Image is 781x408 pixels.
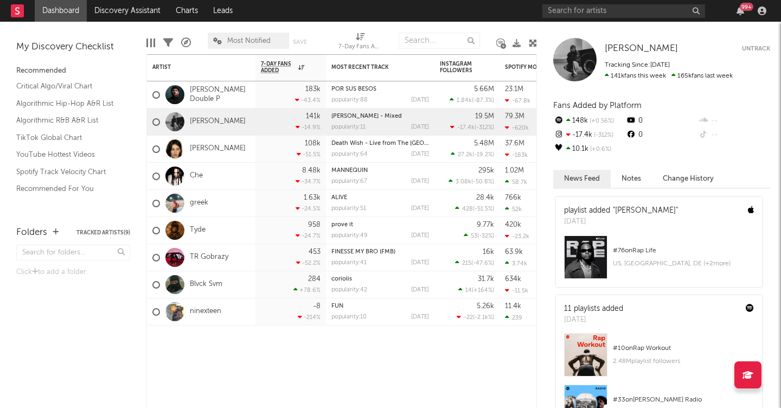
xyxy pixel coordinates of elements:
div: 958 [308,221,321,228]
div: POR SUS BESOS [331,86,429,92]
span: -2.1k % [475,315,492,321]
div: US, [GEOGRAPHIC_DATA], DE (+ 2 more) [613,257,754,270]
div: 16k [483,248,494,256]
div: -214 % [298,314,321,321]
div: 1.63k [304,194,321,201]
div: ( ) [464,232,494,239]
div: 19.5M [475,113,494,120]
div: FUN [331,303,429,309]
span: 3.08k [456,179,471,185]
div: 634k [505,276,521,283]
a: Algorithmic Hip-Hop A&R List [16,98,119,110]
div: -24.5 % [296,205,321,212]
span: -312 % [592,132,613,138]
a: ALIVE [331,195,347,201]
div: 239 [505,314,522,321]
span: -51.5 % [475,206,492,212]
div: 2.48M playlist followers [613,355,754,368]
div: 284 [308,276,321,283]
div: [DATE] [411,178,429,184]
span: -22 [464,315,473,321]
div: Death Wish - Live from The O2 Arena [331,141,429,146]
div: 99 + [740,3,753,11]
span: 215 [462,260,471,266]
a: Blvck Svm [190,280,222,289]
div: -43.4 % [295,97,321,104]
div: ALIVE [331,195,429,201]
div: 766k [505,194,521,201]
span: -50.8 % [473,179,492,185]
div: Click to add a folder. [16,266,130,279]
a: greek [190,199,208,208]
div: 79.3M [505,113,524,120]
div: popularity: 10 [331,314,367,320]
div: 63.9k [505,248,523,256]
div: Edit Columns [146,27,155,59]
span: 14 [465,288,472,294]
div: 10.1k [553,142,625,156]
span: -32 % [479,233,492,239]
span: 7-Day Fans Added [261,61,296,74]
span: -312 % [476,125,492,131]
div: # 10 on Rap Workout [613,342,754,355]
div: 453 [309,248,321,256]
div: coriolis [331,276,429,282]
button: 99+ [737,7,744,15]
div: [DATE] [564,216,678,227]
a: Recommended For You [16,183,119,195]
span: +164 % [473,288,492,294]
button: Untrack [742,43,770,54]
button: News Feed [553,170,611,188]
div: 9.77k [477,221,494,228]
span: 1.84k [457,98,472,104]
div: 141k [306,113,321,120]
div: 5.48M [474,140,494,147]
a: TR Gobrazy [190,253,228,262]
a: [PERSON_NAME] [190,117,246,126]
div: -24.7 % [296,232,321,239]
div: 5.26k [477,303,494,310]
span: -17.4k [457,125,475,131]
div: 23.1M [505,86,523,93]
div: 58.7k [505,178,527,186]
div: -620k [505,124,529,131]
span: +0.6 % [588,146,611,152]
div: 0 [625,128,697,142]
span: 27.2k [458,152,472,158]
button: Save [293,39,307,45]
div: 3.74k [505,260,527,267]
div: 7-Day Fans Added (7-Day Fans Added) [338,27,382,59]
div: -- [698,128,770,142]
a: "[PERSON_NAME]" [613,207,678,214]
a: prove it [331,222,353,228]
span: Fans Added by Platform [553,101,642,110]
div: # 33 on [PERSON_NAME] Radio [613,393,754,406]
span: Tracking Since: [DATE] [605,62,670,68]
div: 37.6M [505,140,524,147]
div: Recommended [16,65,130,78]
div: -11.5k [505,287,528,294]
a: [PERSON_NAME] [190,144,246,154]
div: 52k [505,206,522,213]
div: 5.66M [474,86,494,93]
a: YouTube Hottest Videos [16,149,119,161]
div: [DATE] [411,260,429,266]
div: 1.02M [505,167,524,174]
a: POR SUS BESOS [331,86,376,92]
div: MANNEQUIN [331,168,429,174]
a: MANNEQUIN [331,168,368,174]
div: [DATE] [411,97,429,103]
a: FINESSE MY BRO (FMB) [331,249,395,255]
div: [DATE] [411,314,429,320]
button: Notes [611,170,652,188]
div: FINESSE MY BRO (FMB) [331,249,429,255]
div: ( ) [449,178,494,185]
a: [PERSON_NAME] - Mixed [331,113,402,119]
a: coriolis [331,276,352,282]
div: popularity: 64 [331,151,368,157]
div: popularity: 51 [331,206,366,212]
div: [DATE] [411,206,429,212]
div: 0 [625,114,697,128]
div: popularity: 67 [331,178,367,184]
div: popularity: 11 [331,124,366,130]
